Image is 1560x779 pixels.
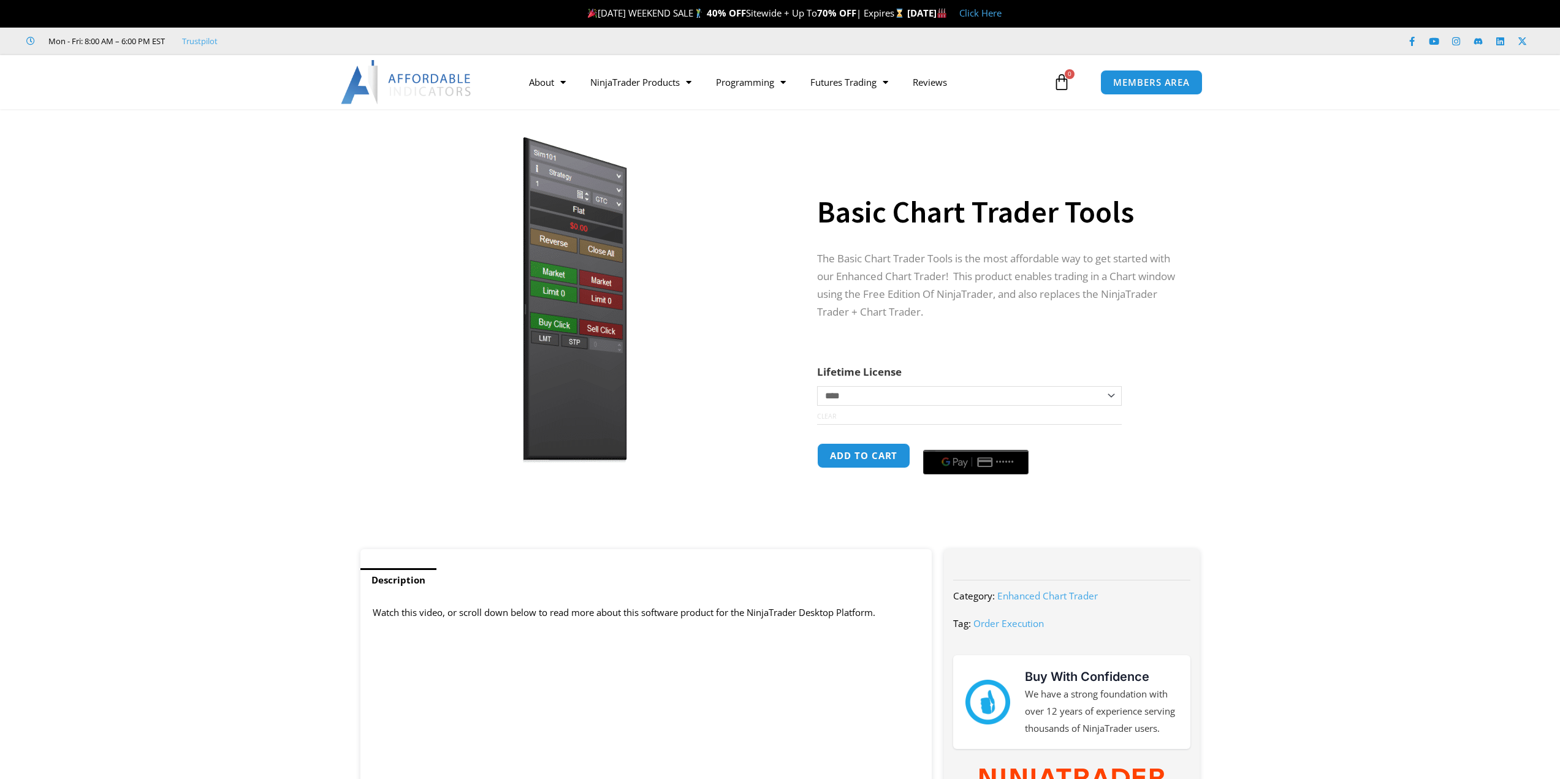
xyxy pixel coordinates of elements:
[588,9,597,18] img: 🎉
[378,131,772,469] img: BasicTools
[798,68,900,96] a: Futures Trading
[1100,70,1203,95] a: MEMBERS AREA
[817,443,910,468] button: Add to cart
[1065,69,1075,79] span: 0
[997,590,1098,602] a: Enhanced Chart Trader
[1113,78,1190,87] span: MEMBERS AREA
[817,365,902,379] label: Lifetime License
[921,441,1031,443] iframe: Secure payment input frame
[373,604,920,621] p: Watch this video, or scroll down below to read more about this software product for the NinjaTrad...
[953,617,971,629] span: Tag:
[937,9,946,18] img: 🏭
[817,250,1175,321] p: The Basic Chart Trader Tools is the most affordable way to get started with our Enhanced Chart Tr...
[707,7,746,19] strong: 40% OFF
[973,617,1044,629] a: Order Execution
[1035,64,1089,100] a: 0
[182,34,218,48] a: Trustpilot
[585,7,907,19] span: [DATE] WEEKEND SALE Sitewide + Up To | Expires
[341,60,473,104] img: LogoAI | Affordable Indicators – NinjaTrader
[817,191,1175,234] h1: Basic Chart Trader Tools
[1025,667,1178,686] h3: Buy With Confidence
[517,68,1050,96] nav: Menu
[895,9,904,18] img: ⌛
[817,412,836,420] a: Clear options
[817,7,856,19] strong: 70% OFF
[517,68,578,96] a: About
[1025,686,1178,737] p: We have a strong foundation with over 12 years of experience serving thousands of NinjaTrader users.
[45,34,165,48] span: Mon - Fri: 8:00 AM – 6:00 PM EST
[965,680,1010,724] img: mark thumbs good 43913 | Affordable Indicators – NinjaTrader
[953,590,995,602] span: Category:
[704,68,798,96] a: Programming
[900,68,959,96] a: Reviews
[694,9,703,18] img: 🏌️‍♂️
[959,7,1002,19] a: Click Here
[996,458,1014,466] text: ••••••
[923,450,1029,474] button: Buy with GPay
[360,568,436,592] a: Description
[907,7,947,19] strong: [DATE]
[578,68,704,96] a: NinjaTrader Products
